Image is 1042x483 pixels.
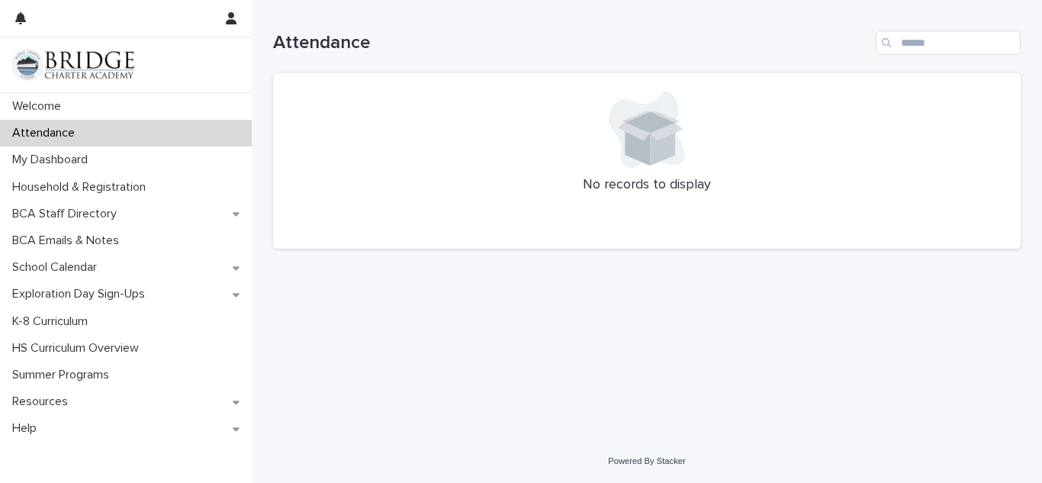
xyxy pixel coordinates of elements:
[6,287,157,301] p: Exploration Day Sign-Ups
[6,153,100,167] p: My Dashboard
[273,32,870,54] h1: Attendance
[6,99,73,114] p: Welcome
[608,456,685,465] a: Powered By Stacker
[6,126,87,140] p: Attendance
[449,461,611,480] div: Present ⚡ *: success!
[6,260,109,275] p: School Calendar
[6,233,131,248] p: BCA Emails & Notes
[6,368,121,382] p: Summer Programs
[291,177,1002,194] p: No records to display
[6,341,151,356] p: HS Curriculum Overview
[12,50,134,80] img: V1C1m3IdTEidaUdm9Hs0
[6,207,129,221] p: BCA Staff Directory
[6,421,49,436] p: Help
[876,31,1021,55] input: Search
[6,180,158,195] p: Household & Registration
[6,314,100,329] p: K-8 Curriculum
[6,394,80,409] p: Resources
